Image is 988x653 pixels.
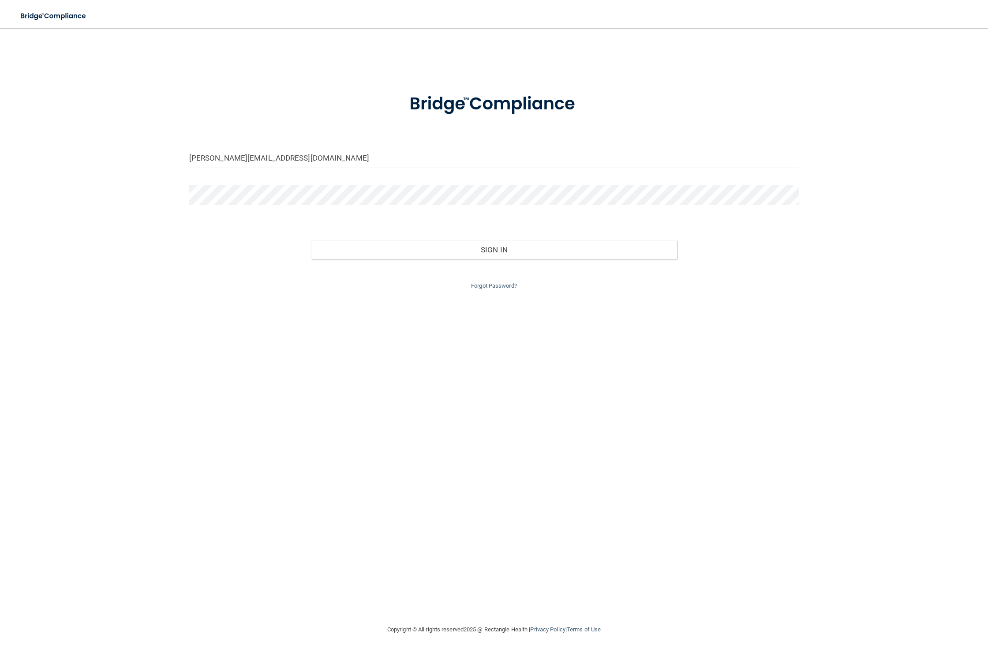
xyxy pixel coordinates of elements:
[391,81,597,127] img: bridge_compliance_login_screen.278c3ca4.svg
[333,615,655,644] div: Copyright © All rights reserved 2025 @ Rectangle Health | |
[189,148,799,168] input: Email
[13,7,94,25] img: bridge_compliance_login_screen.278c3ca4.svg
[471,282,517,289] a: Forgot Password?
[311,240,677,259] button: Sign In
[836,591,977,626] iframe: Drift Widget Chat Controller
[530,626,565,633] a: Privacy Policy
[567,626,601,633] a: Terms of Use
